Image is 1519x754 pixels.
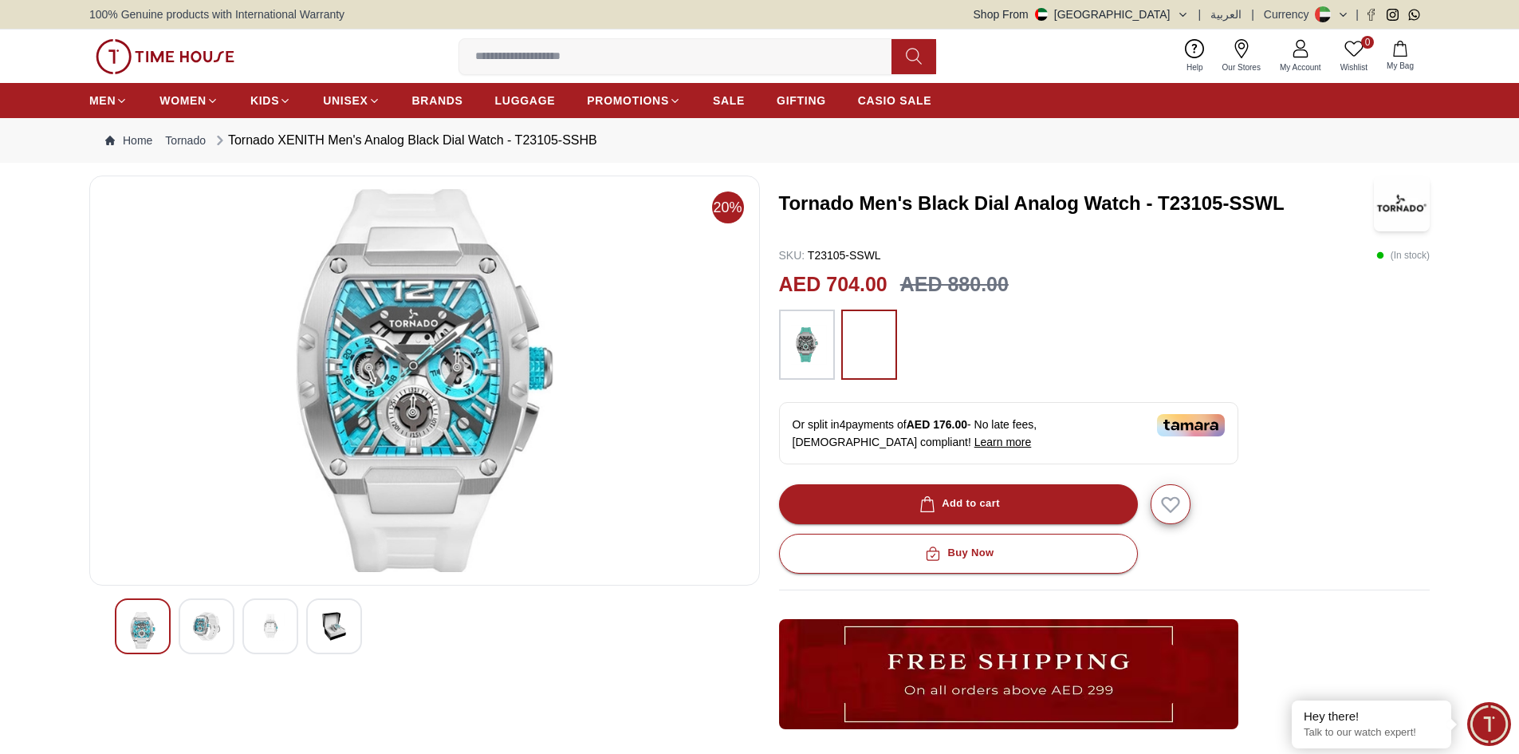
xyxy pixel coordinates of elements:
a: Our Stores [1213,36,1270,77]
button: Buy Now [779,534,1138,574]
a: Home [105,132,152,148]
button: My Bag [1377,38,1423,75]
a: SALE [713,86,745,115]
a: 0Wishlist [1331,36,1377,77]
a: MEN [89,86,128,115]
span: SKU : [779,249,805,262]
span: My Account [1273,61,1328,73]
a: CASIO SALE [858,86,932,115]
img: ... [779,619,1238,729]
a: Help [1177,36,1213,77]
button: العربية [1210,6,1242,22]
button: Add to cart [779,484,1138,524]
span: UNISEX [323,93,368,109]
a: PROMOTIONS [587,86,681,115]
img: ... [96,39,234,74]
a: KIDS [250,86,291,115]
a: WOMEN [159,86,218,115]
span: Wishlist [1334,61,1374,73]
div: Tornado XENITH Men's Analog Black Dial Watch - T23105-SSHB [212,131,597,150]
span: BRANDS [412,93,463,109]
span: 20% [712,191,744,223]
span: SALE [713,93,745,109]
span: PROMOTIONS [587,93,669,109]
img: ... [849,318,889,372]
div: Add to cart [916,495,1000,513]
span: WOMEN [159,93,207,109]
span: KIDS [250,93,279,109]
a: UNISEX [323,86,380,115]
img: Tornado XENITH Men's Analog Black Dial Watch - T23105-SSHB [320,612,348,641]
img: Tornado XENITH Men's Analog Black Dial Watch - T23105-SSHB [256,612,285,641]
span: | [1198,6,1202,22]
p: Talk to our watch expert! [1304,726,1439,740]
span: Help [1180,61,1210,73]
a: Whatsapp [1408,9,1420,21]
div: Or split in 4 payments of - No late fees, [DEMOGRAPHIC_DATA] compliant! [779,402,1238,464]
p: T23105-SSWL [779,247,881,263]
img: ... [787,318,827,372]
nav: Breadcrumb [89,118,1430,163]
a: Tornado [165,132,206,148]
span: 100% Genuine products with International Warranty [89,6,344,22]
a: Instagram [1387,9,1399,21]
a: BRANDS [412,86,463,115]
a: GIFTING [777,86,826,115]
img: Tamara [1157,414,1225,436]
h3: AED 880.00 [900,270,1009,300]
img: Tornado XENITH Men's Analog Black Dial Watch - T23105-SSHB [103,189,746,572]
p: ( In stock ) [1376,247,1430,263]
a: LUGGAGE [495,86,556,115]
span: | [1251,6,1254,22]
div: Currency [1264,6,1316,22]
span: | [1356,6,1359,22]
span: AED 176.00 [907,418,967,431]
div: Chat Widget [1467,702,1511,746]
span: 0 [1361,36,1374,49]
img: Tornado XENITH Men's Analog Black Dial Watch - T23105-SSHB [192,612,221,641]
img: Tornado XENITH Men's Analog Black Dial Watch - T23105-SSHB [128,612,157,649]
span: My Bag [1380,60,1420,72]
span: GIFTING [777,93,826,109]
span: Our Stores [1216,61,1267,73]
img: United Arab Emirates [1035,8,1048,21]
img: Tornado Men's Black Dial Analog Watch - T23105-SSWL [1374,176,1430,231]
h2: AED 704.00 [779,270,887,300]
span: LUGGAGE [495,93,556,109]
span: Learn more [974,436,1032,448]
a: Facebook [1365,9,1377,21]
div: Hey there! [1304,709,1439,724]
button: Shop From[GEOGRAPHIC_DATA] [974,6,1189,22]
h3: Tornado Men's Black Dial Analog Watch - T23105-SSWL [779,191,1375,216]
span: CASIO SALE [858,93,932,109]
span: MEN [89,93,116,109]
div: Buy Now [922,544,994,563]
